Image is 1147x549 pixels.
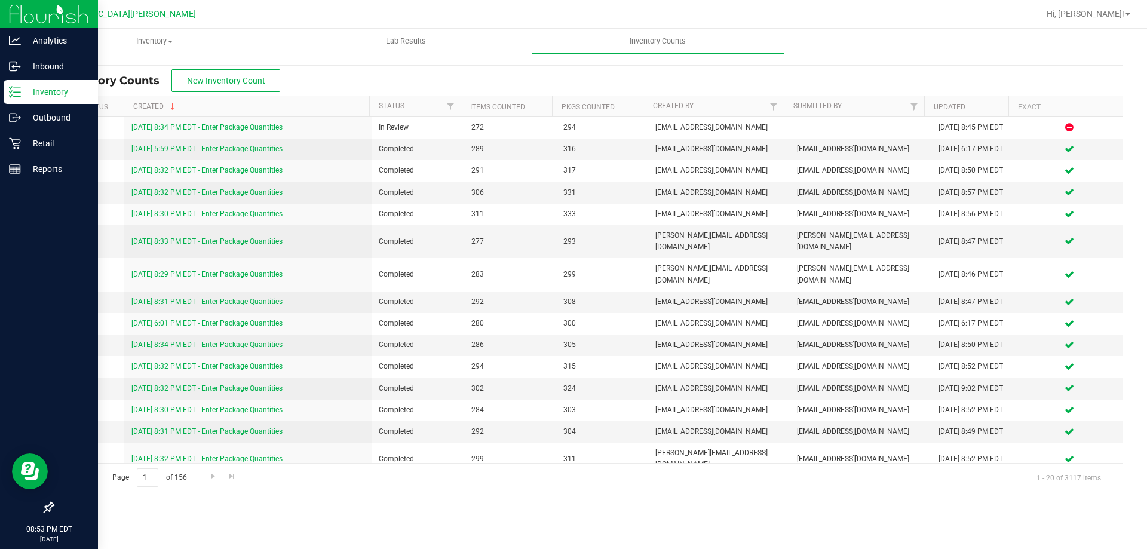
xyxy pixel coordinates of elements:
[797,426,924,437] span: [EMAIL_ADDRESS][DOMAIN_NAME]
[131,297,283,306] a: [DATE] 8:31 PM EDT - Enter Package Quantities
[48,9,196,19] span: [GEOGRAPHIC_DATA][PERSON_NAME]
[934,103,965,111] a: Updated
[131,455,283,463] a: [DATE] 8:32 PM EDT - Enter Package Quantities
[441,96,461,116] a: Filter
[131,319,283,327] a: [DATE] 6:01 PM EDT - Enter Package Quantities
[939,296,1009,308] div: [DATE] 8:47 PM EDT
[939,383,1009,394] div: [DATE] 9:02 PM EDT
[797,404,924,416] span: [EMAIL_ADDRESS][DOMAIN_NAME]
[904,96,924,116] a: Filter
[797,230,924,253] span: [PERSON_NAME][EMAIL_ADDRESS][DOMAIN_NAME]
[5,524,93,535] p: 08:53 PM EDT
[939,236,1009,247] div: [DATE] 8:47 PM EDT
[379,453,456,465] span: Completed
[1047,9,1124,19] span: Hi, [PERSON_NAME]!
[614,36,702,47] span: Inventory Counts
[563,361,641,372] span: 315
[131,341,283,349] a: [DATE] 8:34 PM EDT - Enter Package Quantities
[939,361,1009,372] div: [DATE] 8:52 PM EDT
[379,318,456,329] span: Completed
[793,102,842,110] a: Submitted By
[137,468,158,487] input: 1
[797,143,924,155] span: [EMAIL_ADDRESS][DOMAIN_NAME]
[563,296,641,308] span: 308
[131,270,283,278] a: [DATE] 8:29 PM EDT - Enter Package Quantities
[9,137,21,149] inline-svg: Retail
[21,162,93,176] p: Reports
[21,85,93,99] p: Inventory
[471,361,549,372] span: 294
[655,296,783,308] span: [EMAIL_ADDRESS][DOMAIN_NAME]
[471,122,549,133] span: 272
[471,318,549,329] span: 280
[797,208,924,220] span: [EMAIL_ADDRESS][DOMAIN_NAME]
[655,426,783,437] span: [EMAIL_ADDRESS][DOMAIN_NAME]
[563,318,641,329] span: 300
[655,187,783,198] span: [EMAIL_ADDRESS][DOMAIN_NAME]
[131,145,283,153] a: [DATE] 5:59 PM EDT - Enter Package Quantities
[939,187,1009,198] div: [DATE] 8:57 PM EDT
[12,453,48,489] iframe: Resource center
[204,468,222,484] a: Go to the next page
[471,426,549,437] span: 292
[379,102,404,110] a: Status
[563,453,641,465] span: 311
[563,339,641,351] span: 305
[655,165,783,176] span: [EMAIL_ADDRESS][DOMAIN_NAME]
[62,74,171,87] span: Inventory Counts
[21,136,93,151] p: Retail
[131,166,283,174] a: [DATE] 8:32 PM EDT - Enter Package Quantities
[471,383,549,394] span: 302
[655,318,783,329] span: [EMAIL_ADDRESS][DOMAIN_NAME]
[102,468,197,487] span: Page of 156
[131,406,283,414] a: [DATE] 8:30 PM EDT - Enter Package Quantities
[797,361,924,372] span: [EMAIL_ADDRESS][DOMAIN_NAME]
[655,404,783,416] span: [EMAIL_ADDRESS][DOMAIN_NAME]
[655,447,783,470] span: [PERSON_NAME][EMAIL_ADDRESS][DOMAIN_NAME]
[133,102,177,111] a: Created
[471,404,549,416] span: 284
[471,453,549,465] span: 299
[1027,468,1111,486] span: 1 - 20 of 3117 items
[655,361,783,372] span: [EMAIL_ADDRESS][DOMAIN_NAME]
[939,318,1009,329] div: [DATE] 6:17 PM EDT
[379,404,456,416] span: Completed
[471,339,549,351] span: 286
[532,29,783,54] a: Inventory Counts
[9,112,21,124] inline-svg: Outbound
[797,296,924,308] span: [EMAIL_ADDRESS][DOMAIN_NAME]
[797,165,924,176] span: [EMAIL_ADDRESS][DOMAIN_NAME]
[379,383,456,394] span: Completed
[563,383,641,394] span: 324
[187,76,265,85] span: New Inventory Count
[797,187,924,198] span: [EMAIL_ADDRESS][DOMAIN_NAME]
[563,236,641,247] span: 293
[21,33,93,48] p: Analytics
[1008,96,1114,117] th: Exact
[939,453,1009,465] div: [DATE] 8:52 PM EDT
[5,535,93,544] p: [DATE]
[131,384,283,392] a: [DATE] 8:32 PM EDT - Enter Package Quantities
[939,426,1009,437] div: [DATE] 8:49 PM EDT
[9,35,21,47] inline-svg: Analytics
[562,103,615,111] a: Pkgs Counted
[939,143,1009,155] div: [DATE] 6:17 PM EDT
[379,296,456,308] span: Completed
[280,29,532,54] a: Lab Results
[471,236,549,247] span: 277
[21,111,93,125] p: Outbound
[653,102,694,110] a: Created By
[171,69,280,92] button: New Inventory Count
[563,426,641,437] span: 304
[655,122,783,133] span: [EMAIL_ADDRESS][DOMAIN_NAME]
[379,361,456,372] span: Completed
[379,339,456,351] span: Completed
[797,263,924,286] span: [PERSON_NAME][EMAIL_ADDRESS][DOMAIN_NAME]
[655,263,783,286] span: [PERSON_NAME][EMAIL_ADDRESS][DOMAIN_NAME]
[655,383,783,394] span: [EMAIL_ADDRESS][DOMAIN_NAME]
[563,404,641,416] span: 303
[131,210,283,218] a: [DATE] 8:30 PM EDT - Enter Package Quantities
[563,208,641,220] span: 333
[370,36,442,47] span: Lab Results
[21,59,93,73] p: Inbound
